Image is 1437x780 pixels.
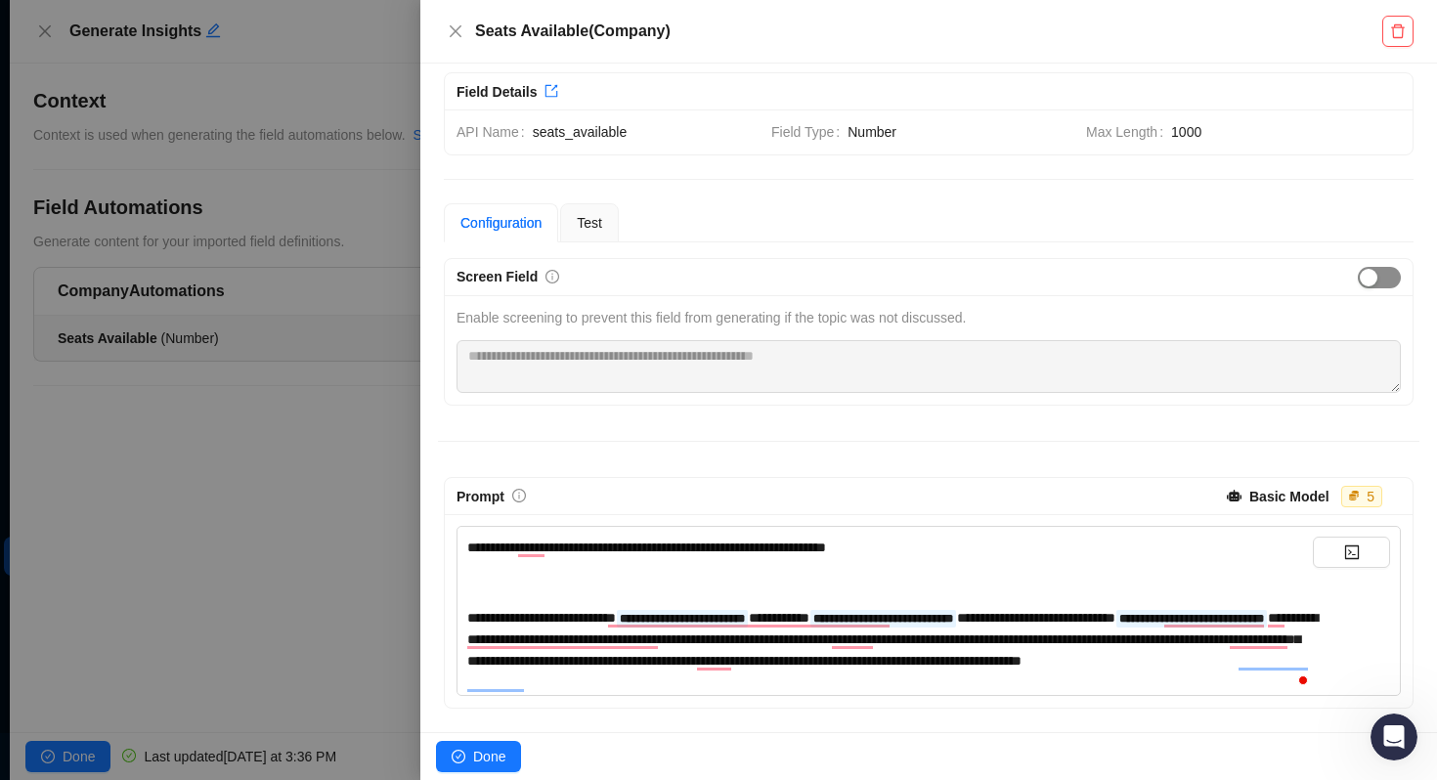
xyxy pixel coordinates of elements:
div: Field Details [457,81,537,103]
span: 1000 [1171,121,1401,143]
div: Configuration [460,212,542,234]
div: How do I revert back to the published version. I accidently deleted an element [86,124,360,182]
b: [PERSON_NAME][EMAIL_ADDRESS][PERSON_NAME][DOMAIN_NAME] [31,260,297,314]
button: Done [436,741,521,772]
button: Close [444,20,467,43]
button: Gif picker [62,630,77,646]
p: The team can also help [95,24,243,44]
div: The team will reply as soon as they can. [31,326,305,365]
div: user says… [16,112,375,209]
button: Upload attachment [93,630,109,646]
iframe: Intercom live chat [1371,714,1417,760]
span: Number [848,121,1070,143]
span: code [1344,544,1360,560]
button: Home [306,8,343,45]
div: 5 [1363,487,1378,506]
div: Fin says… [16,209,375,419]
strong: Basic Model [1249,489,1329,504]
span: Max Length [1086,121,1171,143]
button: Emoji picker [30,630,46,646]
span: check-circle [452,750,465,763]
span: Prompt [457,489,504,504]
span: seats_available [533,121,756,143]
button: Send a message… [335,623,367,654]
span: Test [577,215,602,231]
div: Close [343,8,378,43]
a: info-circle [512,489,526,504]
textarea: Message… [17,589,374,623]
span: info-circle [545,270,559,283]
div: Fin • [DATE] [31,380,103,392]
div: How do I revert back to the published version. I accidently deleted an element [70,112,375,194]
div: You’ll get replies here and in your email:✉️[PERSON_NAME][EMAIL_ADDRESS][PERSON_NAME][DOMAIN_NAME... [16,209,321,376]
span: close [448,23,463,39]
span: Enable screening to prevent this field from generating if the topic was not discussed. [457,310,966,325]
button: Start recording [124,630,140,646]
h5: Seats Available ( Company ) [475,20,1382,43]
img: Profile image for Fin [56,11,87,42]
span: info-circle [512,489,526,502]
span: Done [473,746,505,767]
a: info-circle [545,269,559,284]
span: Field Type [771,121,848,143]
div: You’ll get replies here and in your email: ✉️ [31,221,305,317]
span: API Name [457,121,533,143]
span: export [544,84,558,98]
h1: Fin [95,10,118,24]
button: go back [13,8,50,45]
span: Screen Field [457,269,538,284]
div: To enrich screen reader interactions, please activate Accessibility in Grammarly extension settings [467,537,1313,672]
span: delete [1390,23,1406,39]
